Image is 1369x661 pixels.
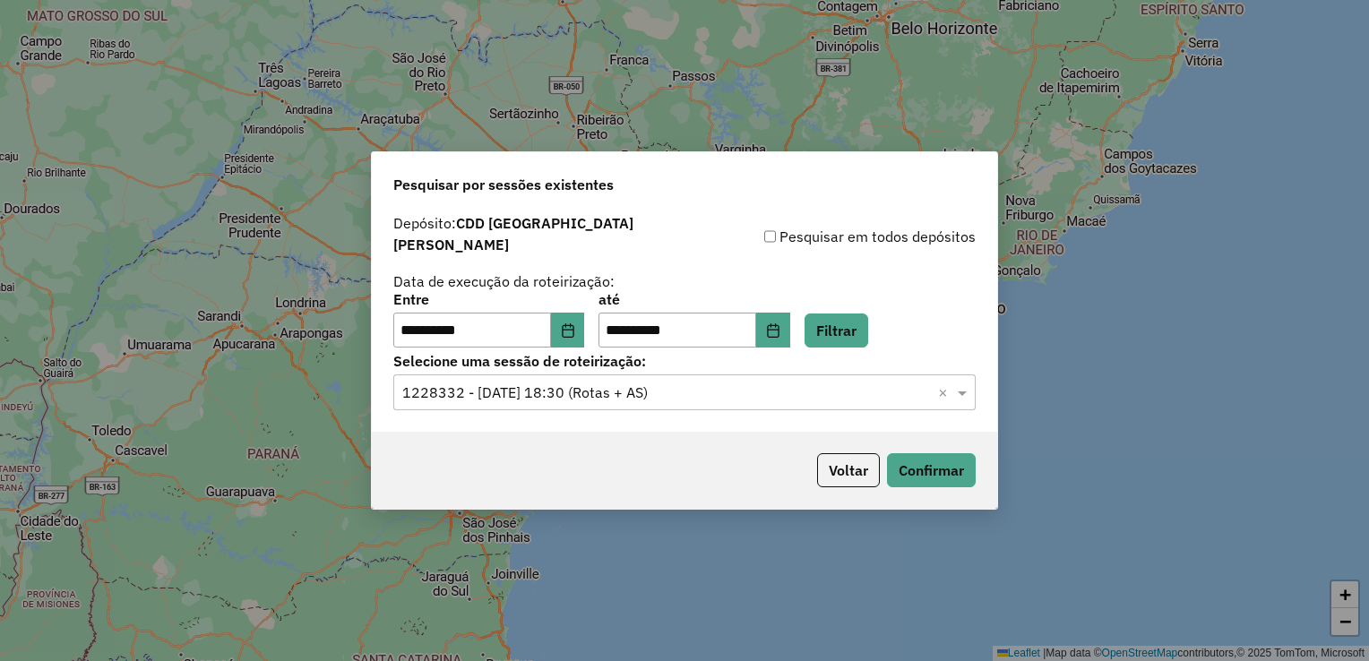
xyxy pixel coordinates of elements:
div: Pesquisar em todos depósitos [684,226,976,247]
span: Clear all [938,382,953,403]
button: Filtrar [805,313,868,348]
button: Choose Date [551,313,585,348]
label: Data de execução da roteirização: [393,270,615,292]
button: Confirmar [887,453,976,487]
label: Entre [393,288,584,310]
button: Voltar [817,453,880,487]
button: Choose Date [756,313,790,348]
label: Depósito: [393,212,684,255]
span: Pesquisar por sessões existentes [393,174,614,195]
strong: CDD [GEOGRAPHIC_DATA][PERSON_NAME] [393,214,633,253]
label: Selecione uma sessão de roteirização: [393,350,976,372]
label: até [598,288,789,310]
